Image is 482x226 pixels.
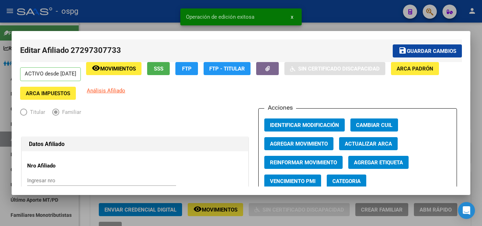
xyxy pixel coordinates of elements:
button: Movimientos [86,62,141,75]
span: Cambiar CUIL [356,122,392,128]
mat-icon: remove_red_eye [92,64,100,72]
h1: Datos Afiliado [29,140,241,148]
span: ARCA Impuestos [26,90,70,97]
button: ARCA Impuestos [20,87,76,100]
button: ARCA Padrón [391,62,439,75]
span: Agregar Movimiento [270,141,328,147]
span: ARCA Padrón [397,66,433,72]
button: Identificar Modificación [264,118,345,132]
button: Guardar cambios [393,44,462,57]
span: Identificar Modificación [270,122,339,128]
button: Sin Certificado Discapacidad [284,62,385,75]
button: Vencimiento PMI [264,175,321,188]
button: Actualizar ARCA [339,137,398,150]
span: Guardar cambios [407,48,456,54]
span: Vencimiento PMI [270,178,315,184]
span: Editar Afiliado 27297307733 [20,46,121,55]
span: Análisis Afiliado [87,87,125,94]
button: FTP - Titular [204,62,251,75]
span: Agregar Etiqueta [354,159,403,166]
h3: Acciones [264,103,296,112]
button: Cambiar CUIL [350,118,398,132]
span: Reinformar Movimiento [270,159,337,166]
button: Reinformar Movimiento [264,156,343,169]
mat-icon: save [398,46,407,55]
p: Nro Afiliado [27,162,92,170]
mat-radio-group: Elija una opción [20,110,88,117]
button: Categoria [327,175,366,188]
span: FTP [182,66,192,72]
button: Agregar Movimiento [264,137,333,150]
span: Categoria [332,178,361,184]
div: Open Intercom Messenger [458,202,475,219]
span: Titular [27,108,45,116]
span: Familiar [59,108,81,116]
span: Actualizar ARCA [345,141,392,147]
button: x [285,11,299,23]
button: SSS [147,62,170,75]
span: Movimientos [100,66,136,72]
span: SSS [154,66,163,72]
span: Sin Certificado Discapacidad [298,66,380,72]
span: FTP - Titular [209,66,245,72]
p: ACTIVO desde [DATE] [20,67,81,81]
button: Agregar Etiqueta [348,156,409,169]
span: Operación de edición exitosa [186,13,254,20]
span: x [291,14,293,20]
button: FTP [175,62,198,75]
